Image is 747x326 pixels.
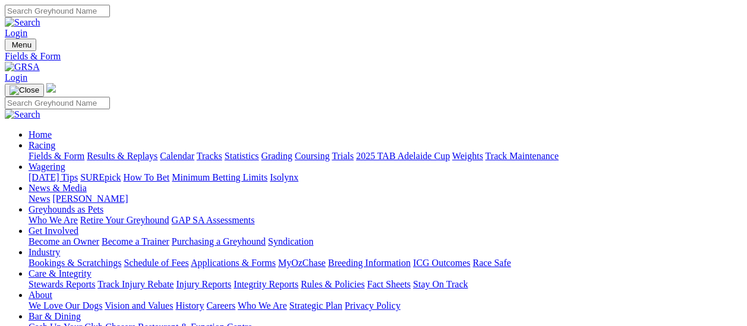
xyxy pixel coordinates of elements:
[5,109,40,120] img: Search
[172,172,267,182] a: Minimum Betting Limits
[172,215,255,225] a: GAP SA Assessments
[5,28,27,38] a: Login
[289,300,342,311] a: Strategic Plan
[52,194,128,204] a: [PERSON_NAME]
[80,215,169,225] a: Retire Your Greyhound
[270,172,298,182] a: Isolynx
[87,151,157,161] a: Results & Replays
[175,300,204,311] a: History
[295,151,330,161] a: Coursing
[5,17,40,28] img: Search
[5,51,742,62] a: Fields & Form
[356,151,450,161] a: 2025 TAB Adelaide Cup
[345,300,401,311] a: Privacy Policy
[5,72,27,83] a: Login
[29,140,55,150] a: Racing
[5,62,40,72] img: GRSA
[278,258,326,268] a: MyOzChase
[238,300,287,311] a: Who We Are
[29,290,52,300] a: About
[29,279,95,289] a: Stewards Reports
[191,258,276,268] a: Applications & Forms
[172,236,266,246] a: Purchasing a Greyhound
[413,279,468,289] a: Stay On Track
[105,300,173,311] a: Vision and Values
[29,279,742,290] div: Care & Integrity
[29,258,742,268] div: Industry
[29,268,92,278] a: Care & Integrity
[29,226,78,236] a: Get Involved
[472,258,510,268] a: Race Safe
[80,172,121,182] a: SUREpick
[12,40,31,49] span: Menu
[124,258,188,268] a: Schedule of Fees
[29,300,102,311] a: We Love Our Dogs
[29,258,121,268] a: Bookings & Scratchings
[206,300,235,311] a: Careers
[301,279,365,289] a: Rules & Policies
[328,258,411,268] a: Breeding Information
[29,215,78,225] a: Who We Are
[29,172,742,183] div: Wagering
[29,183,87,193] a: News & Media
[160,151,194,161] a: Calendar
[102,236,169,246] a: Become a Trainer
[29,215,742,226] div: Greyhounds as Pets
[176,279,231,289] a: Injury Reports
[225,151,259,161] a: Statistics
[29,151,84,161] a: Fields & Form
[29,162,65,172] a: Wagering
[29,204,103,214] a: Greyhounds as Pets
[486,151,559,161] a: Track Maintenance
[5,5,110,17] input: Search
[197,151,222,161] a: Tracks
[261,151,292,161] a: Grading
[452,151,483,161] a: Weights
[29,151,742,162] div: Racing
[29,236,99,246] a: Become an Owner
[29,172,78,182] a: [DATE] Tips
[124,172,170,182] a: How To Bet
[234,279,298,289] a: Integrity Reports
[10,86,39,95] img: Close
[29,247,60,257] a: Industry
[29,236,742,247] div: Get Involved
[332,151,354,161] a: Trials
[97,279,174,289] a: Track Injury Rebate
[29,311,81,321] a: Bar & Dining
[5,97,110,109] input: Search
[29,129,52,140] a: Home
[5,84,44,97] button: Toggle navigation
[268,236,313,246] a: Syndication
[367,279,411,289] a: Fact Sheets
[29,194,742,204] div: News & Media
[5,39,36,51] button: Toggle navigation
[29,300,742,311] div: About
[46,83,56,93] img: logo-grsa-white.png
[413,258,470,268] a: ICG Outcomes
[29,194,50,204] a: News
